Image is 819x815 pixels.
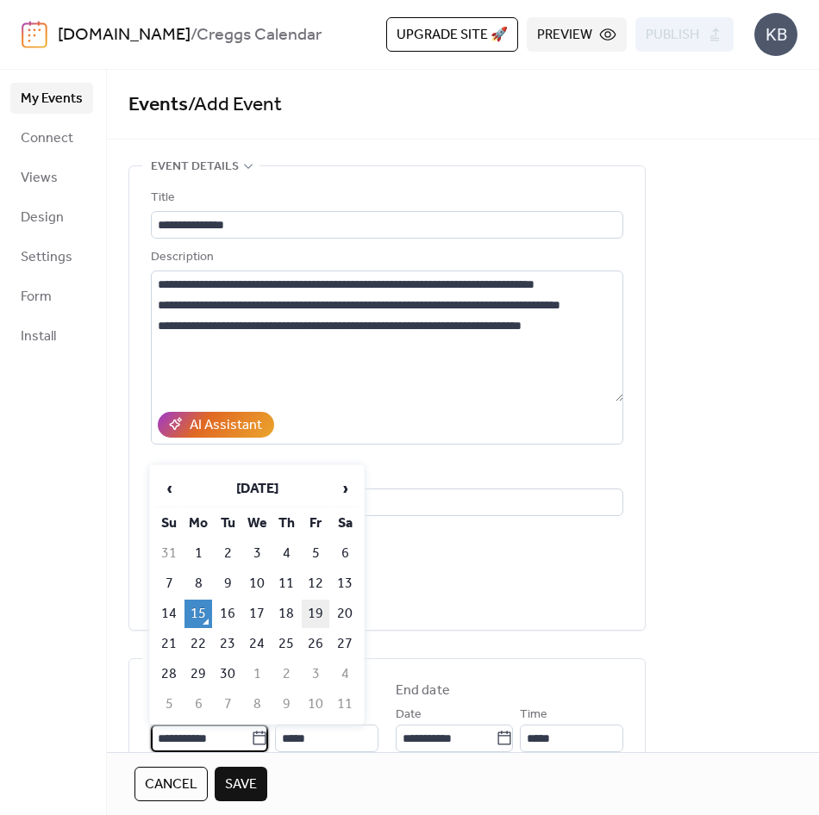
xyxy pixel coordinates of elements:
[215,767,267,801] button: Save
[243,660,271,688] td: 1
[302,569,329,598] td: 12
[197,19,322,52] b: Creggs Calendar
[214,509,241,538] th: Tu
[10,83,93,114] a: My Events
[332,471,358,506] span: ›
[151,157,239,177] span: Event details
[331,509,359,538] th: Sa
[396,681,450,701] div: End date
[214,569,241,598] td: 9
[272,569,300,598] td: 11
[155,660,183,688] td: 28
[272,660,300,688] td: 2
[527,17,627,52] button: Preview
[386,17,518,52] button: Upgrade site 🚀
[151,188,620,208] div: Title
[155,600,183,628] td: 14
[302,509,329,538] th: Fr
[331,539,359,568] td: 6
[184,690,212,719] td: 6
[272,690,300,719] td: 9
[184,630,212,658] td: 22
[214,539,241,568] td: 2
[191,19,197,52] b: /
[155,509,183,538] th: Su
[272,630,300,658] td: 25
[331,630,359,658] td: 27
[520,705,547,725] span: Time
[243,569,271,598] td: 10
[21,89,83,109] span: My Events
[396,705,422,725] span: Date
[243,509,271,538] th: We
[331,660,359,688] td: 4
[10,202,93,233] a: Design
[10,281,93,312] a: Form
[151,247,620,268] div: Description
[128,86,188,124] a: Events
[155,539,183,568] td: 31
[272,600,300,628] td: 18
[331,569,359,598] td: 13
[10,122,93,153] a: Connect
[188,86,282,124] span: / Add Event
[21,247,72,268] span: Settings
[184,569,212,598] td: 8
[184,509,212,538] th: Mo
[21,287,52,308] span: Form
[21,168,58,189] span: Views
[145,775,197,795] span: Cancel
[272,509,300,538] th: Th
[155,630,183,658] td: 21
[302,690,329,719] td: 10
[243,690,271,719] td: 8
[184,600,212,628] td: 15
[243,600,271,628] td: 17
[214,660,241,688] td: 30
[184,539,212,568] td: 1
[21,327,56,347] span: Install
[225,775,257,795] span: Save
[21,208,64,228] span: Design
[302,600,329,628] td: 19
[156,471,182,506] span: ‹
[243,539,271,568] td: 3
[10,162,93,193] a: Views
[331,600,359,628] td: 20
[155,569,183,598] td: 7
[754,13,797,56] div: KB
[272,539,300,568] td: 4
[10,241,93,272] a: Settings
[134,767,208,801] button: Cancel
[214,630,241,658] td: 23
[184,660,212,688] td: 29
[155,690,183,719] td: 5
[214,690,241,719] td: 7
[22,21,47,48] img: logo
[10,320,93,352] a: Install
[58,19,191,52] a: [DOMAIN_NAME]
[190,415,262,436] div: AI Assistant
[21,128,73,149] span: Connect
[331,690,359,719] td: 11
[397,25,508,46] span: Upgrade site 🚀
[302,660,329,688] td: 3
[214,600,241,628] td: 16
[302,630,329,658] td: 26
[184,470,329,507] th: [DATE]
[243,630,271,658] td: 24
[537,25,592,46] span: Preview
[151,465,620,486] div: Location
[302,539,329,568] td: 5
[158,412,274,438] button: AI Assistant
